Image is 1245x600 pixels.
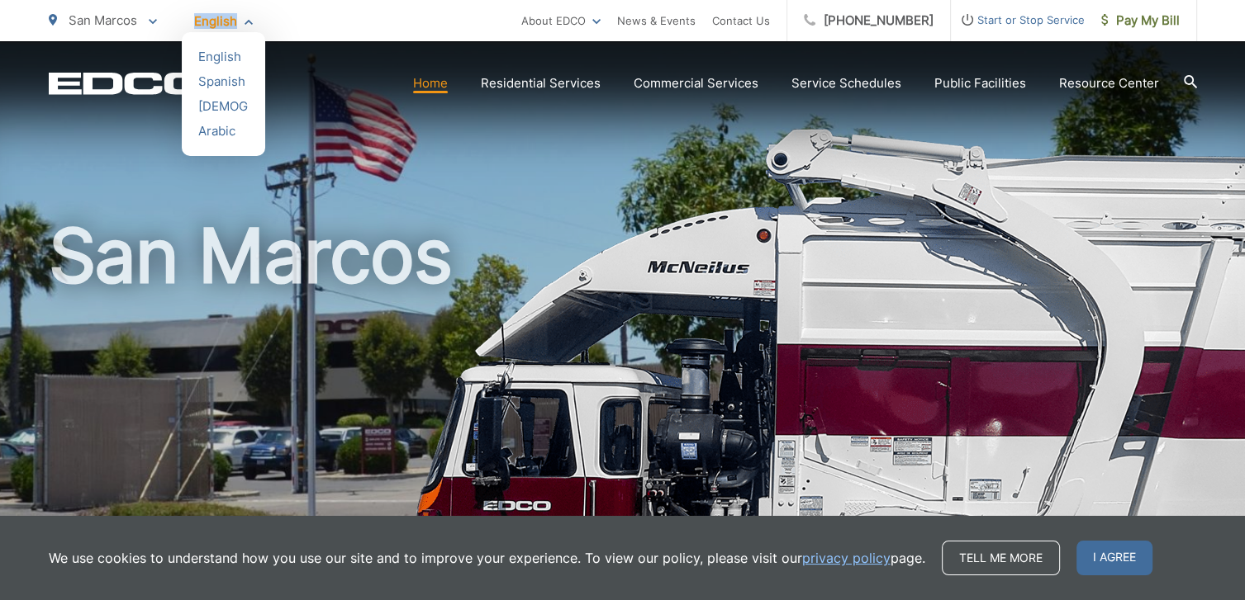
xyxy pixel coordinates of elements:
[198,49,249,65] div: English
[1101,11,1180,31] span: Pay My Bill
[69,12,137,28] span: San Marcos
[198,98,249,115] div: [DEMOGRAPHIC_DATA]
[49,72,206,95] a: EDCD logo. Return to the homepage.
[413,73,448,93] a: Home
[934,73,1026,93] a: Public Facilities
[712,11,770,31] a: Contact Us
[1076,541,1152,575] span: I agree
[1059,73,1159,93] a: Resource Center
[481,73,601,93] a: Residential Services
[634,73,758,93] a: Commercial Services
[521,11,601,31] a: About EDCO
[617,11,696,31] a: News & Events
[802,548,891,568] a: privacy policy
[198,73,249,90] div: Spanish
[49,548,925,568] p: We use cookies to understand how you use our site and to improve your experience. To view our pol...
[182,7,265,35] span: English
[942,541,1060,575] a: Tell me more
[198,123,249,139] div: Arabic
[791,73,901,93] a: Service Schedules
